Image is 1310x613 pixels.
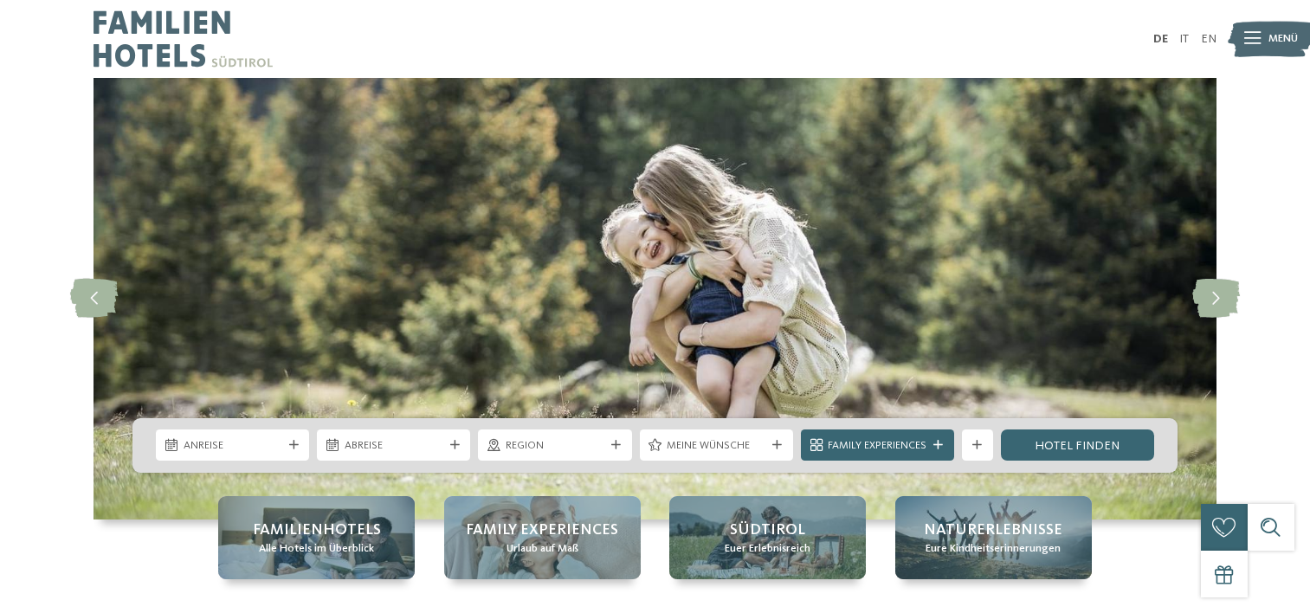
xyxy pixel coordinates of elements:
[1153,33,1168,45] a: DE
[667,438,765,454] span: Meine Wünsche
[1268,31,1298,47] span: Menü
[259,541,374,557] span: Alle Hotels im Überblick
[506,438,604,454] span: Region
[218,496,415,579] a: Urlaub in Südtirol mit Kindern – ein unvergessliches Erlebnis Familienhotels Alle Hotels im Überb...
[466,519,618,541] span: Family Experiences
[1201,33,1216,45] a: EN
[345,438,443,454] span: Abreise
[1001,429,1154,461] a: Hotel finden
[1179,33,1189,45] a: IT
[253,519,381,541] span: Familienhotels
[926,541,1061,557] span: Eure Kindheitserinnerungen
[94,78,1216,519] img: Urlaub in Südtirol mit Kindern – ein unvergessliches Erlebnis
[507,541,578,557] span: Urlaub auf Maß
[730,519,805,541] span: Südtirol
[828,438,926,454] span: Family Experiences
[725,541,810,557] span: Euer Erlebnisreich
[895,496,1092,579] a: Urlaub in Südtirol mit Kindern – ein unvergessliches Erlebnis Naturerlebnisse Eure Kindheitserinn...
[924,519,1062,541] span: Naturerlebnisse
[184,438,282,454] span: Anreise
[444,496,641,579] a: Urlaub in Südtirol mit Kindern – ein unvergessliches Erlebnis Family Experiences Urlaub auf Maß
[669,496,866,579] a: Urlaub in Südtirol mit Kindern – ein unvergessliches Erlebnis Südtirol Euer Erlebnisreich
